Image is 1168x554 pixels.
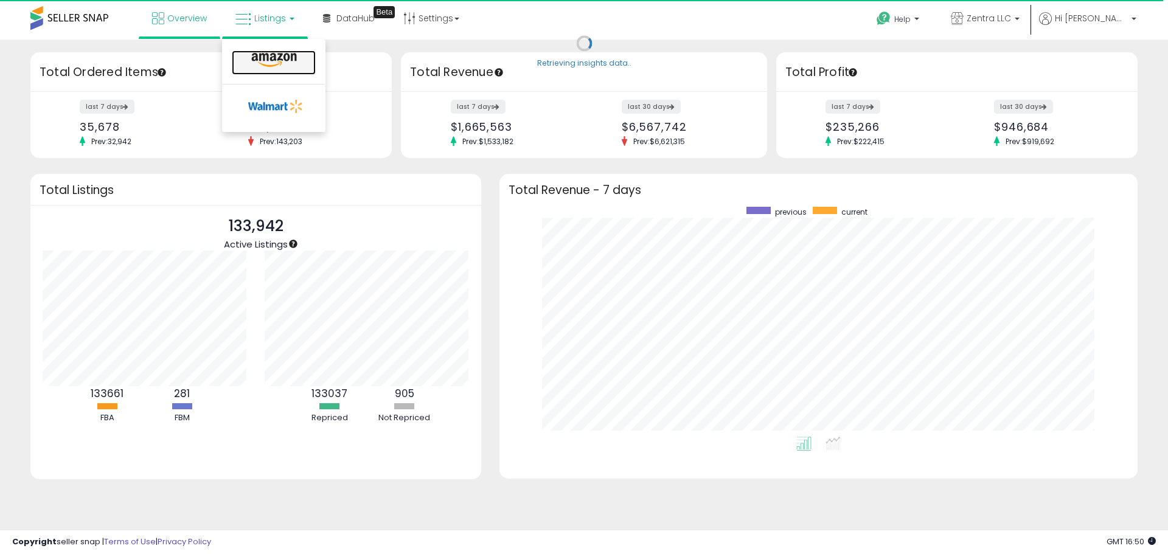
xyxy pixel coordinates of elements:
span: Hi [PERSON_NAME] [1055,12,1128,24]
i: Get Help [876,11,891,26]
b: 905 [395,386,414,401]
span: Prev: $6,621,315 [627,136,691,147]
strong: Copyright [12,536,57,547]
div: $946,684 [994,120,1116,133]
span: Prev: 32,942 [85,136,137,147]
div: FBA [71,412,144,424]
h3: Total Revenue - 7 days [509,185,1128,195]
b: 133661 [91,386,123,401]
span: Prev: $919,692 [999,136,1060,147]
div: 140,623 [248,120,370,133]
div: Repriced [293,412,366,424]
span: Overview [167,12,207,24]
span: DataHub [336,12,375,24]
span: Zentra LLC [967,12,1011,24]
div: seller snap | | [12,536,211,548]
div: Tooltip anchor [493,67,504,78]
a: Help [867,2,931,40]
span: Prev: $1,533,182 [456,136,520,147]
label: last 7 days [451,100,506,114]
div: Tooltip anchor [156,67,167,78]
span: Prev: $222,415 [831,136,891,147]
span: current [841,207,867,217]
b: 281 [174,386,190,401]
span: previous [775,207,807,217]
a: Terms of Use [104,536,156,547]
b: 133037 [311,386,347,401]
label: last 30 days [622,100,681,114]
div: 35,678 [80,120,202,133]
div: Tooltip anchor [374,6,395,18]
span: Active Listings [224,238,288,251]
h3: Total Revenue [410,64,758,81]
span: Prev: 143,203 [254,136,308,147]
a: Hi [PERSON_NAME] [1039,12,1136,40]
div: Retrieving insights data.. [537,58,631,69]
div: FBM [145,412,218,424]
span: 2025-10-9 16:50 GMT [1107,536,1156,547]
label: last 7 days [826,100,880,114]
div: Tooltip anchor [847,67,858,78]
label: last 30 days [994,100,1053,114]
div: $1,665,563 [451,120,575,133]
span: Listings [254,12,286,24]
p: 133,942 [224,215,288,238]
h3: Total Profit [785,64,1128,81]
a: Privacy Policy [158,536,211,547]
div: Not Repriced [368,412,441,424]
span: Help [894,14,911,24]
h3: Total Ordered Items [40,64,383,81]
div: $235,266 [826,120,948,133]
div: Tooltip anchor [288,238,299,249]
label: last 7 days [80,100,134,114]
div: $6,567,742 [622,120,746,133]
h3: Total Listings [40,185,472,195]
